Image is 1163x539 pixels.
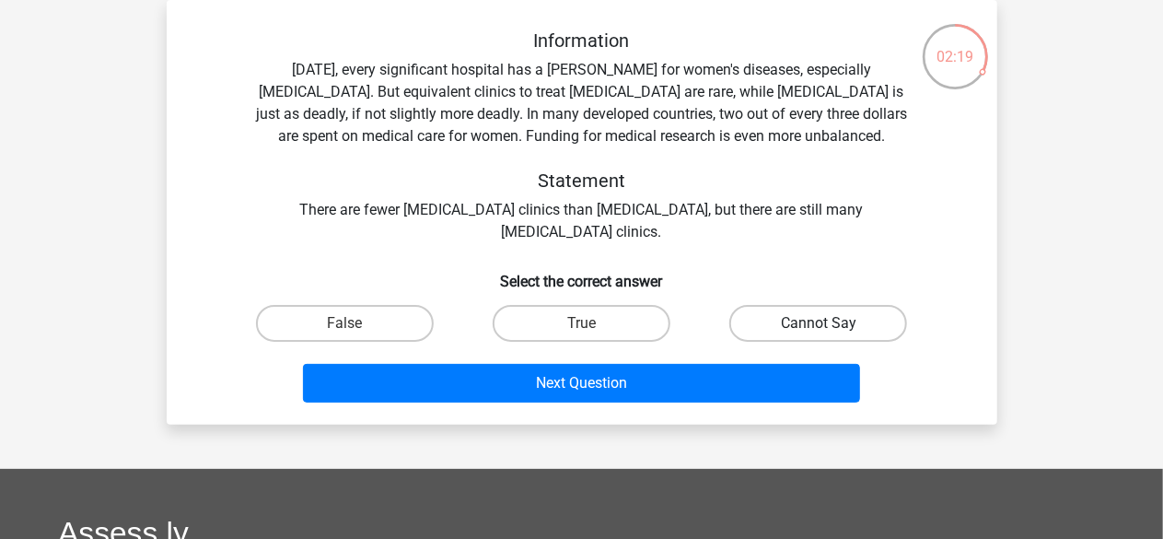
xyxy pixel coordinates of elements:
[256,305,434,342] label: False
[729,305,907,342] label: Cannot Say
[196,29,968,243] div: [DATE], every significant hospital has a [PERSON_NAME] for women's diseases, especially [MEDICAL_...
[921,22,990,68] div: 02:19
[255,29,909,52] h5: Information
[196,258,968,290] h6: Select the correct answer
[255,170,909,192] h5: Statement
[303,364,860,403] button: Next Question
[493,305,670,342] label: True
